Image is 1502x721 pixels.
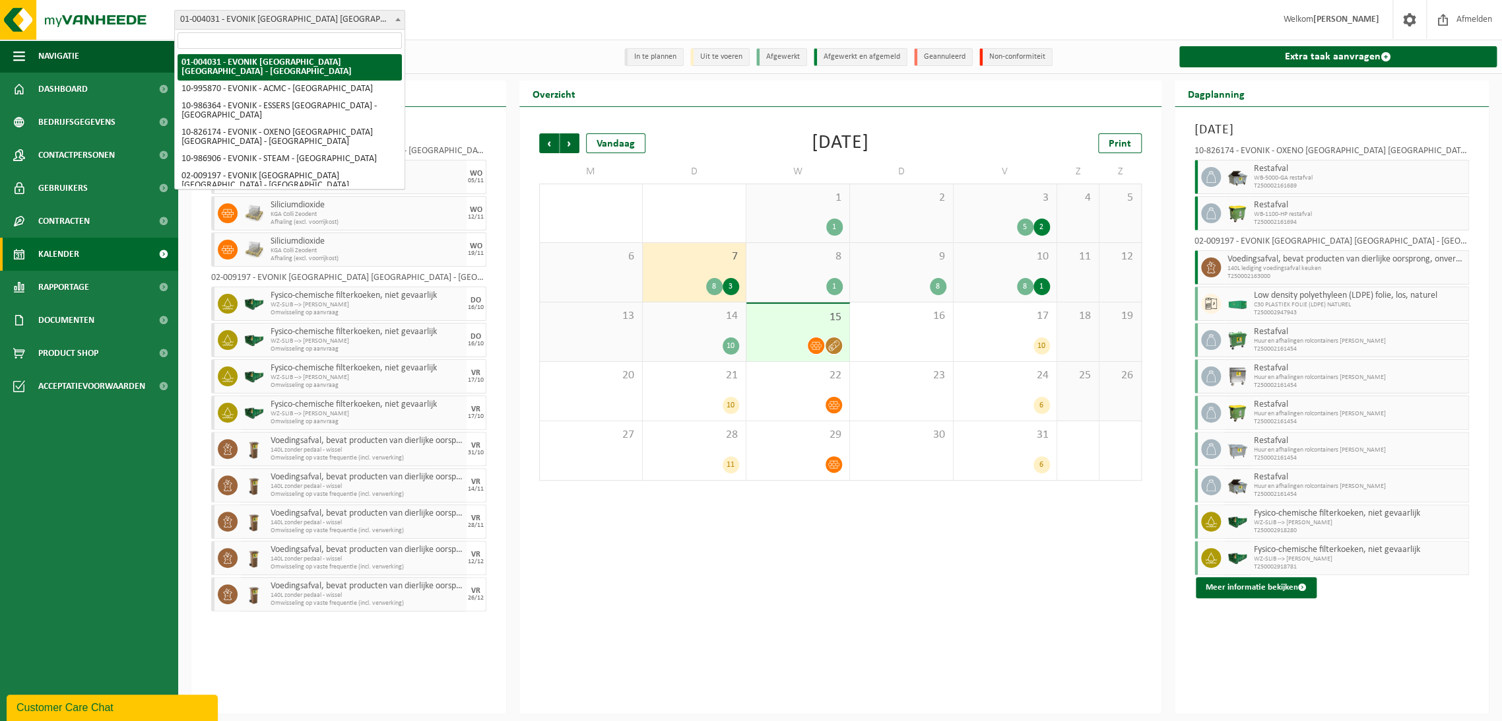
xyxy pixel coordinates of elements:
span: WZ-SLIB --> [PERSON_NAME] [271,337,463,345]
span: Afhaling (excl. voorrijkost) [271,255,463,263]
div: 26/12 [468,595,484,601]
span: 20 [546,368,636,383]
span: Omwisseling op vaste frequentie (incl. verwerking) [271,491,463,498]
div: [DATE] [812,133,869,153]
div: 8 [706,278,723,295]
span: T250002947943 [1254,309,1466,317]
span: 5 [1106,191,1134,205]
span: Fysico-chemische filterkoeken, niet gevaarlijk [271,363,463,374]
a: Extra taak aanvragen [1179,46,1497,67]
img: HK-XS-16-GN-00 [244,330,264,350]
span: Low density polyethyleen (LDPE) folie, los, naturel [1254,291,1466,301]
span: T250002161454 [1254,418,1466,426]
img: HK-XS-16-GN-00 [244,403,264,423]
span: 15 [753,310,843,325]
span: KGA Colli Zeodent [271,247,463,255]
img: WB-1100-GAL-GY-04 [1227,366,1247,386]
div: 10-826174 - EVONIK - OXENO [GEOGRAPHIC_DATA] [GEOGRAPHIC_DATA] - [GEOGRAPHIC_DATA] [1194,147,1470,160]
span: Restafval [1254,164,1466,174]
span: Rapportage [38,271,89,304]
div: VR [471,587,480,595]
img: WB-2500-GAL-GY-01 [1227,439,1247,459]
img: WB-1100-HPE-GN-50 [1227,203,1247,223]
li: 02-009197 - EVONIK [GEOGRAPHIC_DATA] [GEOGRAPHIC_DATA] - [GEOGRAPHIC_DATA] [178,168,402,194]
li: 10-995870 - EVONIK - ACMC - [GEOGRAPHIC_DATA] [178,81,402,98]
span: 3 [960,191,1050,205]
span: Omwisseling op aanvraag [271,382,463,390]
div: 10 [1033,337,1050,355]
div: 5 [1017,219,1033,236]
span: 10 [960,250,1050,264]
div: 19/11 [468,250,484,257]
span: Restafval [1254,363,1466,374]
span: 140L zonder pedaal - wissel [271,592,463,600]
span: 7 [649,250,739,264]
span: Contactpersonen [38,139,115,172]
td: M [539,160,643,184]
span: C30 PLASTIEK FOLIE (LDPE) NATUREL [1254,301,1466,309]
div: 31/10 [468,450,484,456]
td: Z [1099,160,1142,184]
div: 3 [723,278,739,295]
td: W [746,160,850,184]
div: 8 [1017,278,1033,295]
span: Omwisseling op aanvraag [271,345,463,353]
span: Restafval [1254,327,1466,337]
li: 10-826174 - EVONIK - OXENO [GEOGRAPHIC_DATA] [GEOGRAPHIC_DATA] - [GEOGRAPHIC_DATA] [178,124,402,151]
span: Fysico-chemische filterkoeken, niet gevaarlijk [271,399,463,410]
span: Omwisseling op vaste frequentie (incl. verwerking) [271,600,463,607]
div: 6 [1033,456,1050,473]
span: T250002918280 [1254,527,1466,535]
span: Restafval [1254,399,1466,410]
span: T250002161454 [1254,491,1466,498]
div: VR [471,405,480,413]
span: Restafval [1254,200,1466,211]
span: 140L zonder pedaal - wissel [271,446,463,454]
span: Omwisseling op vaste frequentie (incl. verwerking) [271,527,463,535]
span: 29 [753,428,843,442]
span: Restafval [1254,436,1466,446]
li: 01-004031 - EVONIK [GEOGRAPHIC_DATA] [GEOGRAPHIC_DATA] - [GEOGRAPHIC_DATA] [178,54,402,81]
span: Fysico-chemische filterkoeken, niet gevaarlijk [271,291,463,301]
img: WB-5000-GAL-GY-01 [1227,475,1247,495]
img: HK-XS-16-GN-00 [1227,548,1247,568]
img: WB-5000-GAL-GY-01 [1227,167,1247,187]
span: WB-1100-HP restafval [1254,211,1466,219]
span: 11 [1064,250,1092,264]
img: WB-0140-HPE-BN-01 [244,475,264,495]
span: 17 [960,309,1050,324]
span: Omwisseling op vaste frequentie (incl. verwerking) [271,563,463,571]
div: 28/11 [468,522,484,529]
span: Product Shop [38,337,98,370]
span: Contracten [38,205,90,238]
div: 02-009197 - EVONIK [GEOGRAPHIC_DATA] [GEOGRAPHIC_DATA] - [GEOGRAPHIC_DATA] [211,273,486,287]
span: 9 [857,250,946,264]
div: 05/11 [468,178,484,184]
div: 11 [723,456,739,473]
span: Volgende [560,133,579,153]
span: Huur en afhalingen rolcontainers [PERSON_NAME] [1254,374,1466,382]
span: 21 [649,368,739,383]
div: 10 [723,397,739,414]
span: Siliciumdioxide [271,236,463,247]
span: T250002161694 [1254,219,1466,226]
li: Geannuleerd [914,48,973,66]
span: 18 [1064,309,1092,324]
span: Fysico-chemische filterkoeken, niet gevaarlijk [271,327,463,337]
span: 2 [857,191,946,205]
li: 10-986364 - EVONIK - ESSERS [GEOGRAPHIC_DATA] - [GEOGRAPHIC_DATA] [178,98,402,124]
li: Afgewerkt en afgemeld [814,48,907,66]
button: Meer informatie bekijken [1196,577,1317,598]
span: 26 [1106,368,1134,383]
div: 2 [1033,219,1050,236]
span: Huur en afhalingen rolcontainers [PERSON_NAME] [1254,446,1466,454]
span: Kalender [38,238,79,271]
span: 13 [546,309,636,324]
div: 12/12 [468,559,484,565]
span: Navigatie [38,40,79,73]
span: 24 [960,368,1050,383]
td: D [643,160,746,184]
span: 140L zonder pedaal - wissel [271,519,463,527]
div: 16/10 [468,341,484,347]
div: 1 [1033,278,1050,295]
